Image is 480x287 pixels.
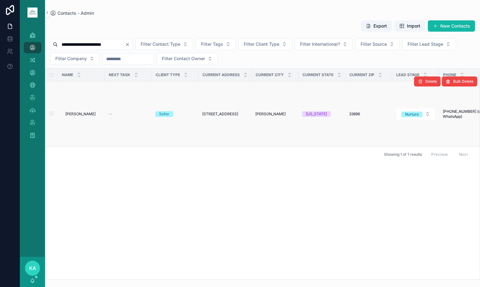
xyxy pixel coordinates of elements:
[361,41,387,47] span: Filter Source
[425,79,437,84] span: Delete
[202,72,240,77] span: Current Address
[156,72,180,77] span: Client Type
[306,111,327,117] div: [US_STATE]
[62,72,73,77] span: Name
[50,53,100,65] button: Select Button
[384,152,422,157] span: Showing 1 of 1 results
[300,41,340,47] span: Filter International?
[405,112,419,117] div: Nurture
[109,72,130,77] span: Next Task
[361,20,392,32] button: Export
[414,76,441,86] button: Delete
[65,112,101,117] a: [PERSON_NAME]
[29,264,36,272] span: KA
[453,79,473,84] span: Bulk Delete
[295,38,353,50] button: Select Button
[349,112,360,117] span: 33896
[256,72,284,77] span: Current City
[407,23,420,29] span: Import
[135,38,193,50] button: Select Button
[428,20,475,32] button: New Contacts
[201,41,223,47] span: Filter Tags
[396,72,419,77] span: Lead Stage
[155,111,195,117] a: Seller
[396,108,435,120] a: Select Button
[302,111,342,117] a: [US_STATE]
[244,41,279,47] span: Filter Client Type
[355,38,400,50] button: Select Button
[108,112,148,117] a: --
[349,112,388,117] a: 33896
[20,25,45,149] div: scrollable content
[50,10,94,16] a: Contacts - Admin
[302,72,333,77] span: Current State
[55,55,87,62] span: Filter Company
[65,112,96,117] span: [PERSON_NAME]
[108,112,112,117] span: --
[202,112,238,117] span: [STREET_ADDRESS]
[141,41,180,47] span: Filter Contact Type
[125,42,132,47] button: Clear
[349,72,374,77] span: Current Zip
[255,112,295,117] a: [PERSON_NAME]
[407,41,443,47] span: Filter Lead Stage
[255,112,286,117] span: [PERSON_NAME]
[159,111,169,117] div: Seller
[162,55,205,62] span: Filter Contact Owner
[57,10,94,16] span: Contacts - Admin
[196,38,236,50] button: Select Button
[402,38,456,50] button: Select Button
[238,38,292,50] button: Select Button
[394,20,425,32] button: Import
[442,76,477,86] button: Bulk Delete
[157,53,218,65] button: Select Button
[27,8,37,18] img: App logo
[396,108,435,120] button: Select Button
[202,112,248,117] a: [STREET_ADDRESS]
